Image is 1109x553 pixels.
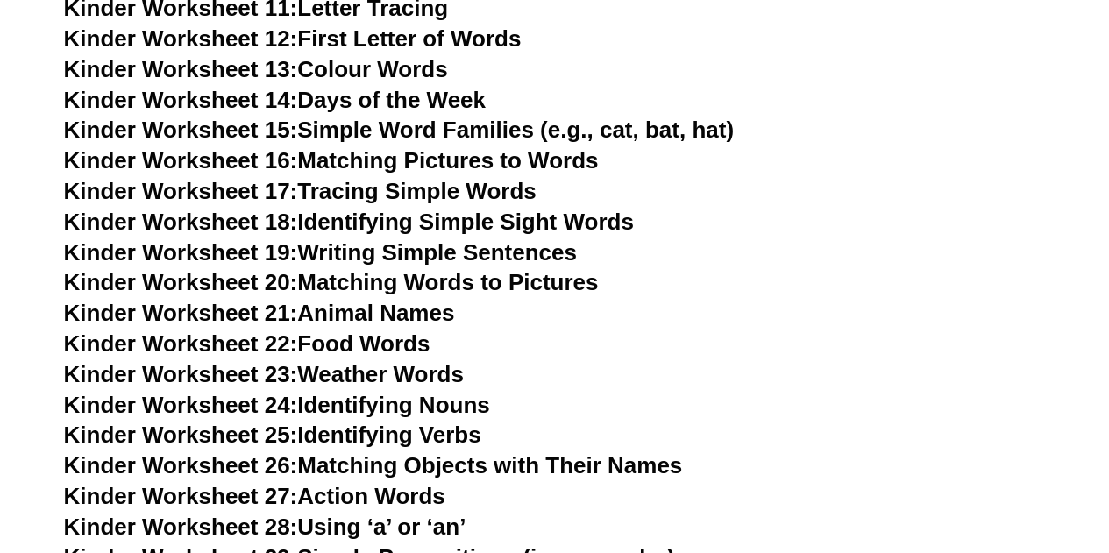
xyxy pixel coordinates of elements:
[64,56,298,82] span: Kinder Worksheet 13:
[64,452,298,479] span: Kinder Worksheet 26:
[64,147,298,174] span: Kinder Worksheet 16:
[64,239,298,266] span: Kinder Worksheet 19:
[64,56,448,82] a: Kinder Worksheet 13:Colour Words
[817,355,1109,553] iframe: Chat Widget
[64,514,466,540] a: Kinder Worksheet 28:Using ‘a’ or ‘an’
[64,483,298,509] span: Kinder Worksheet 27:
[64,392,298,418] span: Kinder Worksheet 24:
[64,209,634,235] a: Kinder Worksheet 18:Identifying Simple Sight Words
[64,87,486,113] a: Kinder Worksheet 14:Days of the Week
[64,269,298,295] span: Kinder Worksheet 20:
[64,178,537,204] a: Kinder Worksheet 17:Tracing Simple Words
[64,361,298,387] span: Kinder Worksheet 23:
[64,330,430,357] a: Kinder Worksheet 22:Food Words
[64,392,490,418] a: Kinder Worksheet 24:Identifying Nouns
[64,514,298,540] span: Kinder Worksheet 28:
[64,87,298,113] span: Kinder Worksheet 14:
[64,483,445,509] a: Kinder Worksheet 27:Action Words
[64,361,464,387] a: Kinder Worksheet 23:Weather Words
[64,300,455,326] a: Kinder Worksheet 21:Animal Names
[64,239,577,266] a: Kinder Worksheet 19:Writing Simple Sentences
[64,422,481,448] a: Kinder Worksheet 25:Identifying Verbs
[64,422,298,448] span: Kinder Worksheet 25:
[64,117,734,143] a: Kinder Worksheet 15:Simple Word Families (e.g., cat, bat, hat)
[64,209,298,235] span: Kinder Worksheet 18:
[64,25,522,52] a: Kinder Worksheet 12:First Letter of Words
[64,25,298,52] span: Kinder Worksheet 12:
[64,452,683,479] a: Kinder Worksheet 26:Matching Objects with Their Names
[64,269,599,295] a: Kinder Worksheet 20:Matching Words to Pictures
[64,300,298,326] span: Kinder Worksheet 21:
[64,330,298,357] span: Kinder Worksheet 22:
[64,117,298,143] span: Kinder Worksheet 15:
[64,147,599,174] a: Kinder Worksheet 16:Matching Pictures to Words
[64,178,298,204] span: Kinder Worksheet 17:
